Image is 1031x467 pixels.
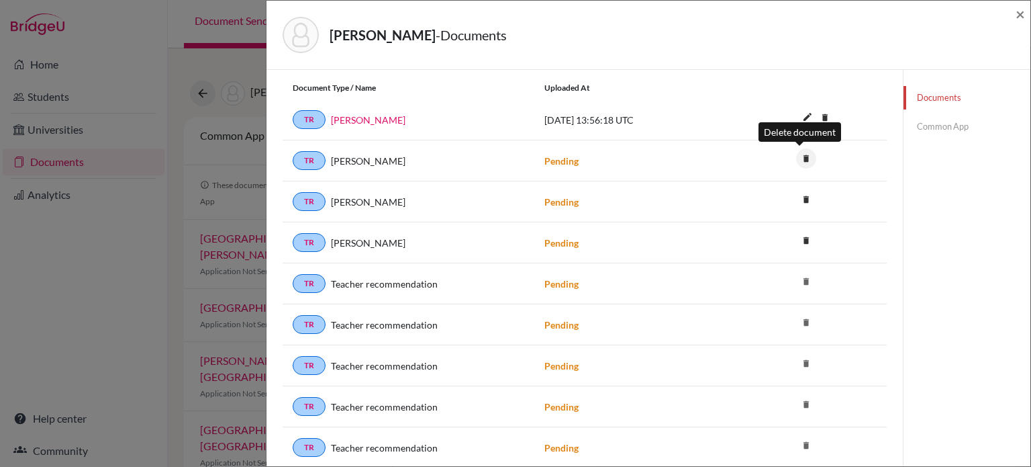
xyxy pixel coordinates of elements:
span: × [1016,4,1025,24]
i: delete [796,312,816,333]
strong: Pending [544,442,579,454]
a: delete [796,232,816,251]
strong: Pending [544,155,579,167]
a: TR [293,438,326,457]
i: edit [797,106,818,128]
i: delete [796,148,816,169]
div: Document Type / Name [283,82,534,94]
i: delete [796,189,816,210]
a: TR [293,274,326,293]
a: delete [796,151,816,169]
strong: Pending [544,360,579,372]
div: Delete document [758,122,841,142]
i: delete [796,394,816,415]
strong: Pending [544,401,579,413]
a: TR [293,110,326,129]
i: delete [796,271,816,292]
span: [PERSON_NAME] [331,236,405,250]
a: Documents [903,86,1030,110]
span: Teacher recommendation [331,400,438,414]
strong: Pending [544,278,579,290]
a: TR [293,233,326,252]
i: delete [796,435,816,456]
span: Teacher recommendation [331,441,438,455]
a: TR [293,192,326,211]
i: delete [796,353,816,374]
a: TR [293,151,326,170]
div: Uploaded at [534,82,736,94]
a: delete [796,192,816,210]
span: Teacher recommendation [331,359,438,373]
i: delete [796,230,816,251]
span: [PERSON_NAME] [331,154,405,168]
strong: Pending [544,196,579,208]
a: Common App [903,115,1030,138]
i: delete [815,108,835,128]
button: edit [796,108,819,128]
strong: Pending [544,319,579,331]
span: Teacher recommendation [331,318,438,332]
span: Teacher recommendation [331,277,438,291]
a: TR [293,397,326,416]
span: [PERSON_NAME] [331,195,405,209]
a: TR [293,356,326,375]
a: TR [293,315,326,334]
span: - Documents [436,27,507,43]
strong: [PERSON_NAME] [330,27,436,43]
button: Close [1016,6,1025,22]
a: delete [815,110,835,128]
strong: Pending [544,237,579,249]
span: [DATE] 13:56:18 UTC [544,114,634,126]
a: [PERSON_NAME] [331,113,405,127]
